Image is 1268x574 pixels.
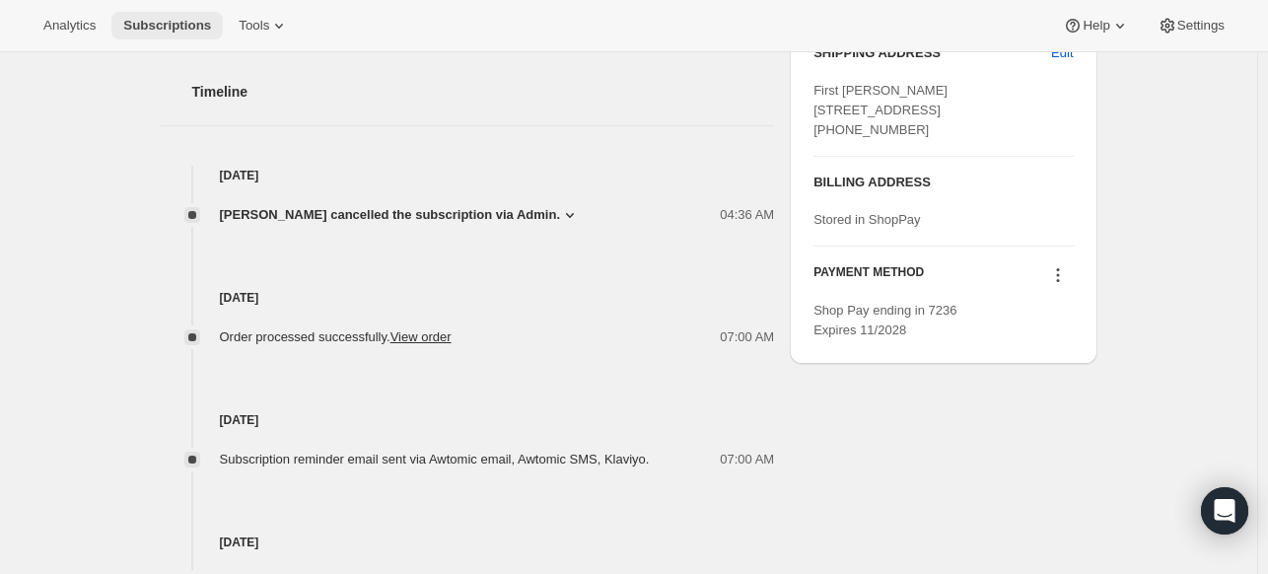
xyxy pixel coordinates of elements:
h4: [DATE] [161,533,775,552]
button: Edit [1039,37,1085,69]
span: Help [1083,18,1109,34]
span: Stored in ShopPay [813,212,920,227]
h3: PAYMENT METHOD [813,264,924,291]
a: View order [390,329,452,344]
span: Tools [239,18,269,34]
span: Shop Pay ending in 7236 Expires 11/2028 [813,303,956,337]
button: Analytics [32,12,107,39]
h4: [DATE] [161,166,775,185]
button: Tools [227,12,301,39]
span: Analytics [43,18,96,34]
span: First [PERSON_NAME] [STREET_ADDRESS] [PHONE_NUMBER] [813,83,948,137]
button: Help [1051,12,1141,39]
button: Settings [1146,12,1236,39]
button: Subscriptions [111,12,223,39]
button: [PERSON_NAME] cancelled the subscription via Admin. [220,205,581,225]
span: 07:00 AM [720,450,774,469]
span: 04:36 AM [720,205,774,225]
span: Settings [1177,18,1225,34]
span: Subscription reminder email sent via Awtomic email, Awtomic SMS, Klaviyo. [220,452,650,466]
span: [PERSON_NAME] cancelled the subscription via Admin. [220,205,561,225]
span: Order processed successfully. [220,329,452,344]
span: Edit [1051,43,1073,63]
h2: Timeline [192,82,775,102]
h4: [DATE] [161,410,775,430]
h3: SHIPPING ADDRESS [813,43,1051,63]
div: Open Intercom Messenger [1201,487,1248,535]
h4: [DATE] [161,288,775,308]
h3: BILLING ADDRESS [813,173,1073,192]
span: 07:00 AM [720,327,774,347]
span: Subscriptions [123,18,211,34]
